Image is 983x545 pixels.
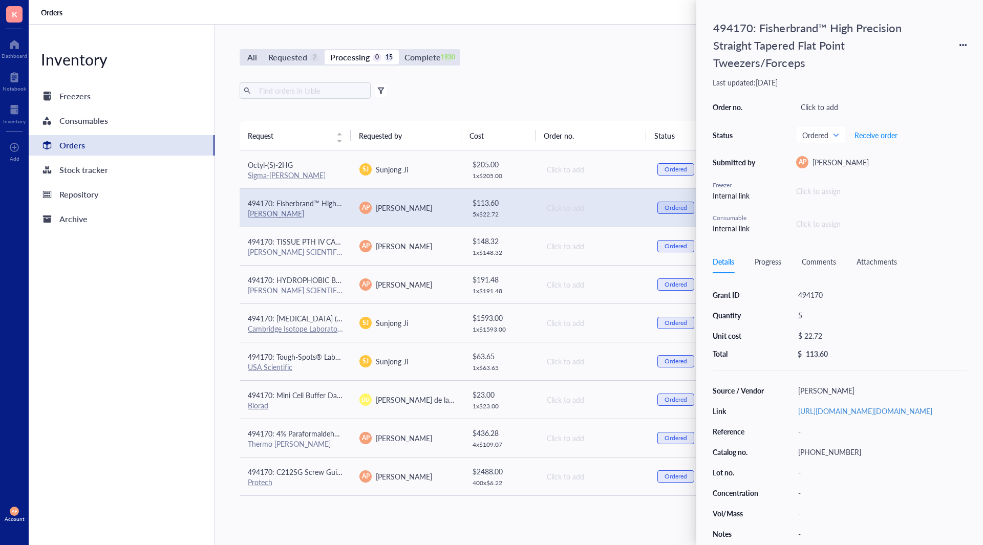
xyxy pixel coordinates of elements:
span: 494170: [MEDICAL_DATA] (¹³C₅, 99%); 0.1 gram [248,313,401,323]
span: Receive order [854,131,897,139]
span: AP [362,203,370,212]
span: 494170: Fisherbrand™ High Precision Straight Tapered Flat Point Tweezers/Forceps [248,198,511,208]
div: Freezer [713,181,759,190]
div: Last updated: [DATE] [713,78,967,87]
div: Ordered [665,242,687,250]
div: Archive [59,212,88,226]
span: K [12,8,17,20]
div: - [794,506,967,520]
a: Stock tracker [29,160,215,180]
div: Account [5,516,25,522]
span: Sunjong Ji [376,164,408,175]
span: [PERSON_NAME] [376,279,432,290]
div: 0 [373,53,381,62]
span: SJ [362,165,369,174]
div: $ 22.72 [794,329,963,343]
div: Click to assign [796,185,967,197]
a: Orders [41,8,65,17]
td: Click to add [538,342,649,380]
span: AP [362,472,370,481]
a: USA Scientific [248,362,292,372]
input: Find orders in table [255,83,367,98]
div: 2 [310,53,319,62]
div: Inventory [29,49,215,70]
td: Click to add [538,188,649,227]
div: $ 23.00 [473,389,530,400]
span: Sunjong Ji [376,356,408,366]
a: Inventory [3,102,26,124]
a: [PERSON_NAME] [248,208,304,219]
span: SJ [362,357,369,366]
div: Click to add [547,471,641,482]
a: Freezers [29,86,215,106]
td: Click to add [538,419,649,457]
div: 1 x $ 205.00 [473,172,530,180]
div: - [794,424,967,439]
div: $ 148.32 [473,235,530,247]
div: Click to add [796,100,967,114]
span: AP [12,509,17,513]
div: 15 [384,53,393,62]
th: Requested by [351,121,462,150]
div: Grant ID [713,290,765,299]
div: Consumable [713,213,759,223]
div: Details [713,256,734,267]
div: [PHONE_NUMBER] [794,445,967,459]
td: Click to add [538,457,649,495]
div: Lot no. [713,468,765,477]
div: $ 113.60 [473,197,530,208]
div: $ 191.48 [473,274,530,285]
div: Click to add [547,317,641,329]
span: 494170: TISSUE PTH IV CASS GRN 1000/CS [248,236,391,247]
div: 1 x $ 191.48 [473,287,530,295]
div: Concentration [713,488,765,497]
div: Order no. [713,102,759,112]
div: - [794,465,967,479]
div: Click to add [547,432,641,444]
div: 113.60 [806,349,828,358]
td: Click to add [538,265,649,303]
a: Consumables [29,111,215,131]
div: Ordered [665,280,687,289]
div: Ordered [665,204,687,212]
span: 494170: HYDROPHOBIC BARRIER PEN 2/PK [248,275,394,285]
div: Link [713,406,765,416]
div: Vol/Mass [713,509,765,518]
a: Protech [248,477,272,487]
a: Repository [29,184,215,205]
div: Submitted by [713,158,759,167]
td: Click to add [538,303,649,342]
div: Progress [755,256,781,267]
div: Internal link [713,223,759,234]
div: Comments [802,256,836,267]
div: 5 x $ 22.72 [473,210,530,219]
div: Ordered [665,319,687,327]
div: Ordered [665,357,687,365]
div: $ 2488.00 [473,466,530,477]
a: Dashboard [2,36,27,59]
th: Order no. [536,121,647,150]
div: Click to add [547,241,641,252]
span: 494170: C212SG Screw Guide With 020" (.51mm) Hole 1/16" [248,467,445,477]
span: [PERSON_NAME] [376,471,432,482]
th: Status [646,121,720,150]
div: All [247,50,257,64]
div: Unit cost [713,331,765,340]
div: $ [798,349,802,358]
span: 494170: 4% Paraformaldehyde in PBS 1 L [248,428,380,439]
div: Processing [330,50,370,64]
span: 494170: Tough-Spots® Labels on Sheets (1/2" Diameter / Assorted) [248,352,463,362]
span: [PERSON_NAME] [376,433,432,443]
div: 1 x $ 23.00 [473,402,530,410]
div: Stock tracker [59,163,108,177]
div: Ordered [665,472,687,481]
a: Sigma-[PERSON_NAME] [248,170,326,180]
div: 400 x $ 6.22 [473,479,530,487]
div: Click to add [547,279,641,290]
div: $ 63.65 [473,351,530,362]
div: Inventory [3,118,26,124]
span: Ordered [802,130,838,140]
div: Add [10,156,19,162]
div: Click to add [547,356,641,367]
div: Internal link [713,190,759,201]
